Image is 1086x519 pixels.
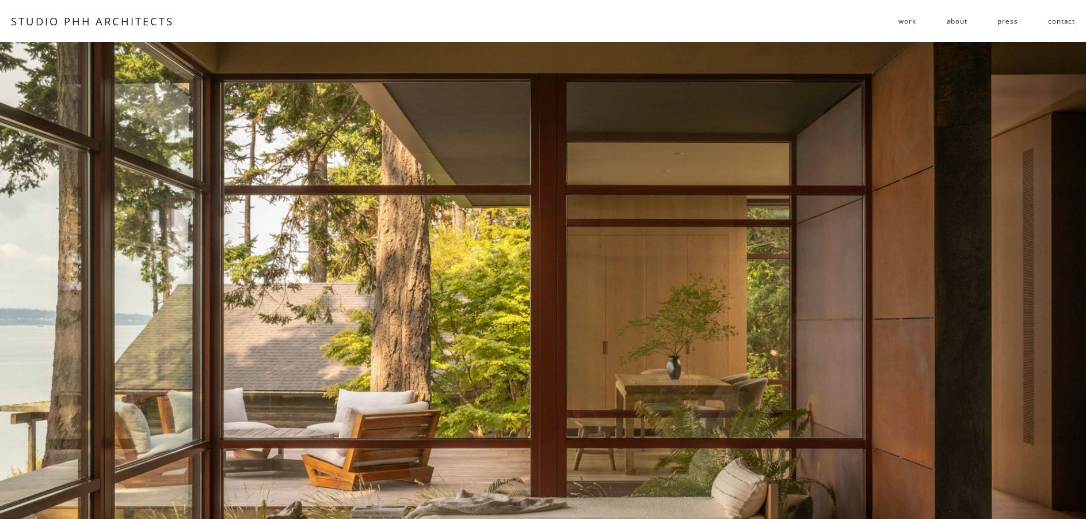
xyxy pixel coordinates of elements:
[11,14,174,28] a: STUDIO PHH ARCHITECTS
[1048,12,1075,31] a: contact
[997,12,1018,31] a: press
[898,12,916,31] a: folder dropdown
[947,12,967,31] a: about
[898,13,916,29] span: work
